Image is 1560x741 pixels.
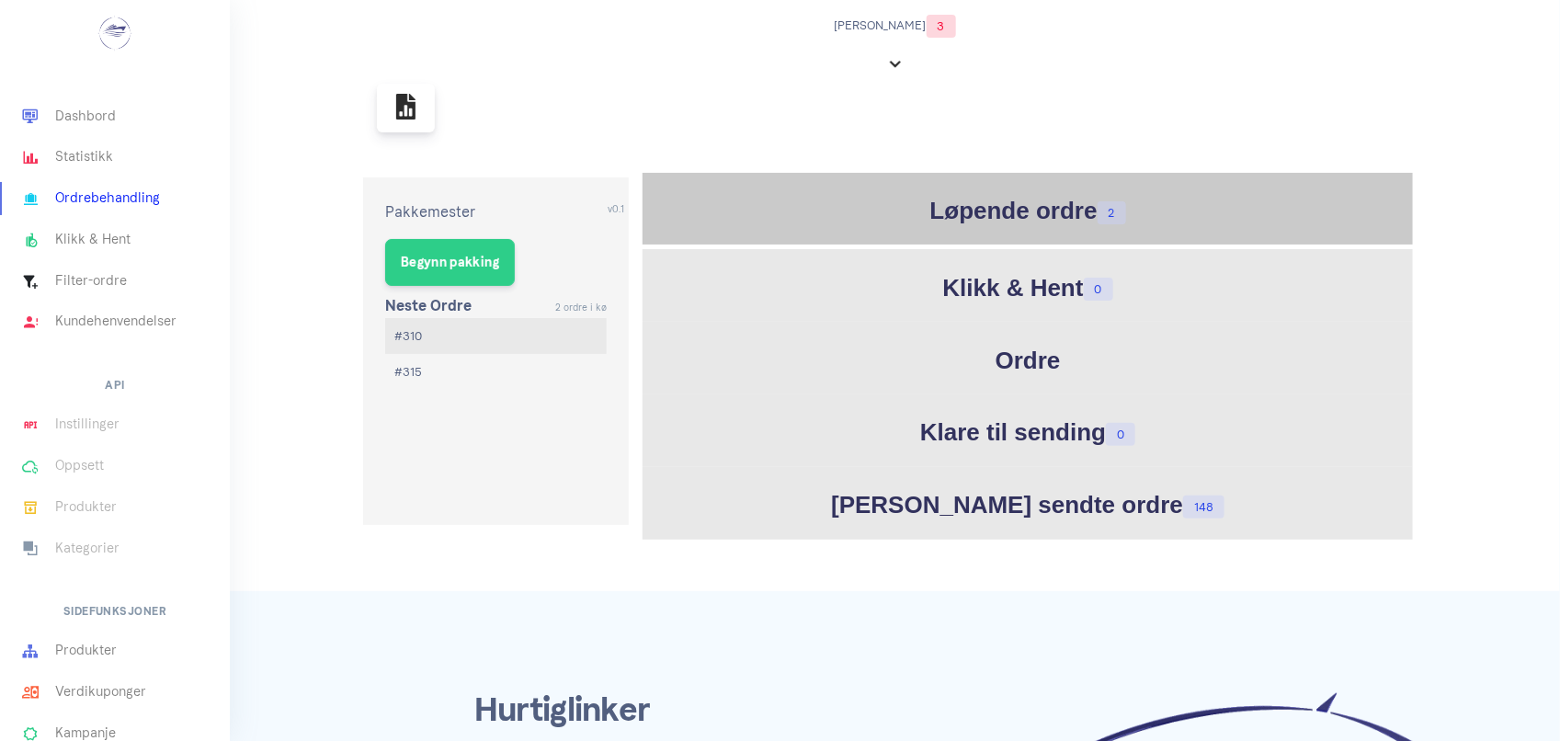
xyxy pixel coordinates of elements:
[1084,278,1113,301] span: 0
[647,343,1408,379] h1: Ordre
[385,293,472,318] p: Neste Ordre
[385,239,515,286] a: Begynn pakking
[647,270,1408,306] h1: Klikk & Hent
[643,394,1413,467] div: Klikk for å åpne
[1098,201,1126,224] span: 2
[377,15,1414,38] span: [PERSON_NAME]
[385,199,607,224] p: Pakkemester
[377,84,435,132] a: Rapporter
[643,249,1413,322] div: Klikk for å åpne
[647,487,1408,523] h1: [PERSON_NAME] sendte ordre
[1183,496,1224,519] span: 148
[608,203,624,215] small: v0.1
[927,15,956,38] span: 3
[647,193,1408,229] h1: Løpende ordre
[394,365,422,379] span: #315
[647,415,1408,450] h1: Klare til sending
[230,685,895,735] span: Hurtiglinker
[63,599,167,623] h6: Sidefunksjoner
[643,173,1413,245] div: Klikk for å åpne
[643,467,1413,540] div: Klikk for å åpne
[555,301,607,318] small: 2 ordre i kø
[105,373,124,397] h6: API
[394,329,422,343] span: #310
[643,322,1413,394] div: Klikk for å åpne
[1106,423,1135,446] span: 0
[97,15,133,51] img: ...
